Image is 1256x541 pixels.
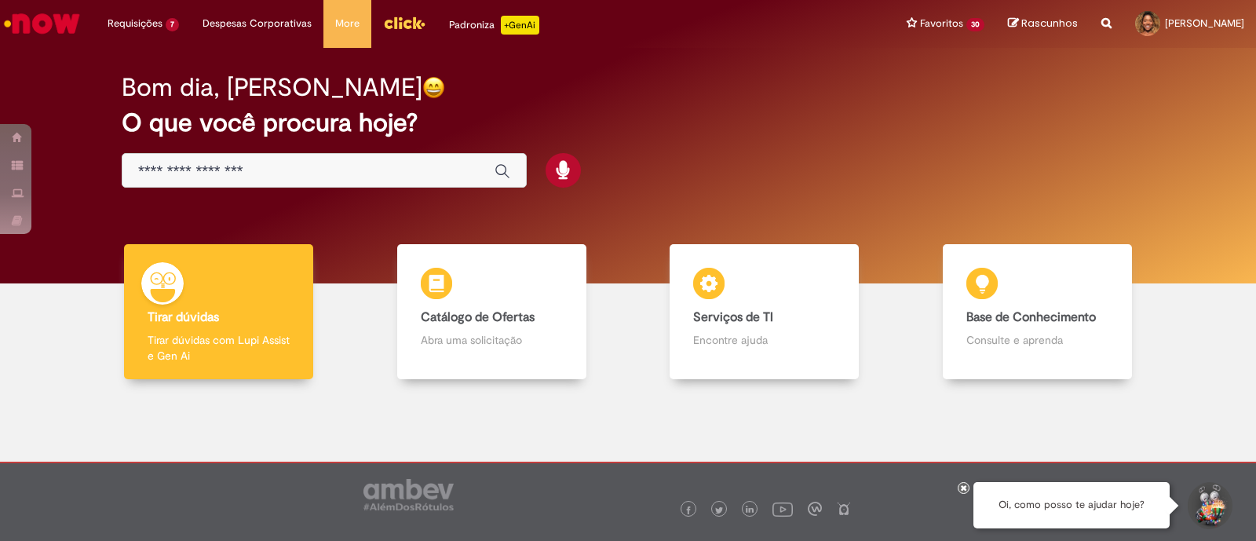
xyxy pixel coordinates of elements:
[693,332,835,348] p: Encontre ajuda
[1185,482,1232,529] button: Iniciar Conversa de Suporte
[966,309,1096,325] b: Base de Conhecimento
[1021,16,1078,31] span: Rascunhos
[356,244,629,380] a: Catálogo de Ofertas Abra uma solicitação
[122,74,422,101] h2: Bom dia, [PERSON_NAME]
[501,16,539,35] p: +GenAi
[973,482,1170,528] div: Oi, como posso te ajudar hoje?
[628,244,901,380] a: Serviços de TI Encontre ajuda
[966,18,984,31] span: 30
[421,332,563,348] p: Abra uma solicitação
[715,506,723,514] img: logo_footer_twitter.png
[421,309,535,325] b: Catálogo de Ofertas
[122,109,1134,137] h2: O que você procura hoje?
[449,16,539,35] div: Padroniza
[2,8,82,39] img: ServiceNow
[335,16,360,31] span: More
[148,309,219,325] b: Tirar dúvidas
[166,18,179,31] span: 7
[920,16,963,31] span: Favoritos
[808,502,822,516] img: logo_footer_workplace.png
[1008,16,1078,31] a: Rascunhos
[422,76,445,99] img: happy-face.png
[363,479,454,510] img: logo_footer_ambev_rotulo_gray.png
[901,244,1174,380] a: Base de Conhecimento Consulte e aprenda
[693,309,773,325] b: Serviços de TI
[148,332,290,364] p: Tirar dúvidas com Lupi Assist e Gen Ai
[203,16,312,31] span: Despesas Corporativas
[966,332,1108,348] p: Consulte e aprenda
[82,244,356,380] a: Tirar dúvidas Tirar dúvidas com Lupi Assist e Gen Ai
[383,11,425,35] img: click_logo_yellow_360x200.png
[108,16,162,31] span: Requisições
[1165,16,1244,30] span: [PERSON_NAME]
[685,506,692,514] img: logo_footer_facebook.png
[837,502,851,516] img: logo_footer_naosei.png
[746,506,754,515] img: logo_footer_linkedin.png
[772,499,793,519] img: logo_footer_youtube.png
